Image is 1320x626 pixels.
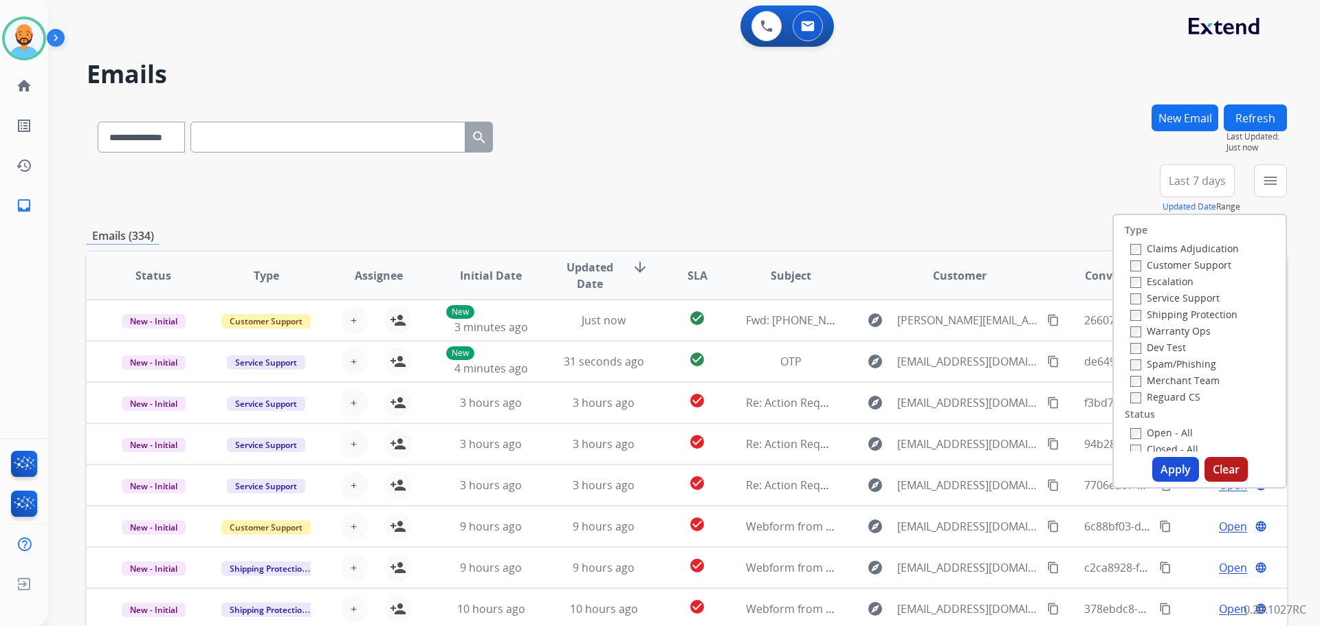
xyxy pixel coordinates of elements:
span: 10 hours ago [570,601,638,616]
span: [EMAIL_ADDRESS][DOMAIN_NAME] [897,559,1039,576]
mat-icon: language [1255,561,1267,574]
span: Conversation ID [1085,267,1173,284]
button: + [340,430,368,458]
label: Customer Support [1130,258,1231,271]
p: New [446,346,474,360]
span: OTP [780,354,802,369]
span: Just now [582,313,626,328]
mat-icon: content_copy [1047,355,1059,368]
span: Open [1219,559,1247,576]
mat-icon: person_add [390,601,406,617]
label: Status [1125,407,1155,421]
mat-icon: content_copy [1159,561,1171,574]
label: Open - All [1130,426,1193,439]
span: Re: Action Required: You've been assigned a new service order: f5732e09-f945-4f8e-81ca-733c0ab8bf69 [746,395,1276,410]
span: [EMAIL_ADDRESS][DOMAIN_NAME] [897,601,1039,617]
span: + [351,436,357,452]
span: New - Initial [122,561,186,576]
mat-icon: person_add [390,394,406,411]
span: 9 hours ago [573,560,635,575]
label: Service Support [1130,291,1220,304]
span: 3 hours ago [460,436,522,451]
input: Closed - All [1130,445,1141,456]
mat-icon: person_add [390,477,406,493]
button: Clear [1204,457,1248,482]
mat-icon: explore [867,601,883,617]
mat-icon: explore [867,559,883,576]
span: Subject [771,267,811,284]
span: New - Initial [122,314,186,328]
mat-icon: explore [867,477,883,493]
span: SLA [687,267,707,284]
span: Assignee [355,267,403,284]
mat-icon: menu [1262,172,1279,189]
span: 3 minutes ago [454,320,528,335]
span: f3bd7721-c0bb-4ac3-bc8f-97b575aa5775 [1084,395,1292,410]
span: 9 hours ago [460,560,522,575]
mat-icon: explore [867,518,883,535]
button: Updated Date [1163,201,1216,212]
button: + [340,595,368,623]
span: New - Initial [122,603,186,617]
button: Last 7 days [1160,164,1235,197]
input: Customer Support [1130,260,1141,271]
span: [EMAIL_ADDRESS][DOMAIN_NAME] [897,353,1039,370]
mat-icon: check_circle [689,434,705,450]
span: 3 hours ago [573,395,635,410]
span: Webform from [EMAIL_ADDRESS][DOMAIN_NAME] on [DATE] [746,519,1057,534]
button: Apply [1152,457,1199,482]
span: + [351,477,357,493]
p: New [446,305,474,319]
span: [EMAIL_ADDRESS][DOMAIN_NAME] [897,518,1039,535]
label: Type [1125,223,1147,237]
mat-icon: content_copy [1159,520,1171,533]
mat-icon: history [16,157,32,174]
span: New - Initial [122,520,186,535]
span: Service Support [227,396,305,411]
mat-icon: content_copy [1047,603,1059,615]
mat-icon: arrow_downward [632,259,648,276]
mat-icon: content_copy [1047,396,1059,409]
mat-icon: inbox [16,197,32,214]
mat-icon: check_circle [689,475,705,491]
mat-icon: explore [867,353,883,370]
mat-icon: person_add [390,518,406,535]
span: 3 hours ago [573,478,635,493]
label: Claims Adjudication [1130,242,1239,255]
mat-icon: list_alt [16,118,32,134]
span: Webform from [EMAIL_ADDRESS][DOMAIN_NAME] on [DATE] [746,560,1057,575]
input: Shipping Protection [1130,310,1141,321]
span: 3 hours ago [460,478,522,493]
input: Spam/Phishing [1130,359,1141,370]
mat-icon: content_copy [1047,314,1059,326]
span: [EMAIL_ADDRESS][DOMAIN_NAME] [897,394,1039,411]
span: New - Initial [122,479,186,493]
span: 31 seconds ago [564,354,644,369]
span: Shipping Protection [221,603,316,617]
span: Customer Support [221,520,311,535]
mat-icon: content_copy [1047,438,1059,450]
input: Merchant Team [1130,376,1141,387]
label: Closed - All [1130,443,1198,456]
span: 3 hours ago [460,395,522,410]
span: Shipping Protection [221,561,316,576]
mat-icon: explore [867,394,883,411]
p: 0.20.1027RC [1244,601,1306,618]
span: Fwd: [PHONE_NUMBER] Couch pics Sales order #068C947383 [746,313,1061,328]
button: New Email [1152,104,1218,131]
label: Merchant Team [1130,374,1220,387]
span: Re: Action Required: You've been assigned a new service order: 01e78799-a827-4c86-956d-fd6772a34e43 [746,478,1285,493]
span: [EMAIL_ADDRESS][DOMAIN_NAME] [897,477,1039,493]
button: + [340,348,368,375]
span: Last Updated: [1226,131,1287,142]
span: Customer Support [221,314,311,328]
mat-icon: content_copy [1047,520,1059,533]
span: Service Support [227,438,305,452]
span: 7706ea67-ad79-4579-ab33-89cf168df45f [1084,478,1289,493]
span: 26607b3b-89f6-4db7-875f-1f771eb6ef6a [1084,313,1288,328]
mat-icon: search [471,129,487,146]
span: + [351,601,357,617]
button: + [340,554,368,581]
img: avatar [5,19,43,58]
span: + [351,394,357,411]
